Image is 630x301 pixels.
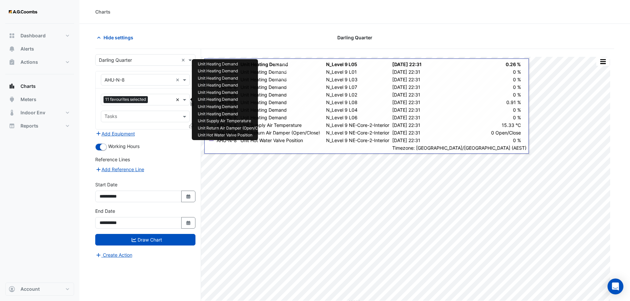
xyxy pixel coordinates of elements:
[21,32,46,39] span: Dashboard
[194,125,270,132] td: Unit Return Air Damper (Open/Close)
[189,123,194,129] span: Clone Favourites and Tasks from this Equipment to other Equipment
[104,96,148,103] span: 11 favourites selected
[194,132,270,139] td: Unit Hot Water Valve Position
[186,220,191,226] fa-icon: Select Date
[296,89,339,96] td: L02
[95,166,145,173] button: Add Reference Line
[296,110,339,118] td: L06
[270,75,296,82] td: N_Level 9
[296,75,339,82] td: L03
[296,60,339,68] td: L05
[270,103,296,110] td: N_Level 9
[194,82,270,89] td: Unit Heating Demand
[270,125,296,132] td: N_Level 9
[5,93,74,106] button: Meters
[194,118,270,125] td: Unit Supply Air Temperature
[95,181,117,188] label: Start Date
[176,96,181,103] span: Clear
[270,60,296,68] td: N_Level 9
[9,32,15,39] app-icon: Dashboard
[194,68,270,75] td: Unit Heating Demand
[21,96,36,103] span: Meters
[270,118,296,125] td: N_Level 9
[176,76,181,83] span: Clear
[95,32,138,43] button: Hide settings
[270,96,296,103] td: N_Level 9
[296,118,339,125] td: NE-Core-2-Interior
[5,119,74,132] button: Reports
[270,89,296,96] td: N_Level 9
[9,109,15,116] app-icon: Indoor Env
[194,89,270,96] td: Unit Heating Demand
[95,130,135,137] button: Add Equipment
[21,83,36,90] span: Charts
[296,103,339,110] td: L04
[270,110,296,118] td: N_Level 9
[95,207,115,214] label: End Date
[5,29,74,42] button: Dashboard
[21,123,38,129] span: Reports
[21,46,34,52] span: Alerts
[189,101,195,106] span: Choose Function
[9,96,15,103] app-icon: Meters
[194,110,270,118] td: Unit Heating Demand
[95,156,130,163] label: Reference Lines
[9,123,15,129] app-icon: Reports
[95,8,110,15] div: Charts
[337,34,372,41] span: Darling Quarter
[194,103,270,110] td: Unit Heating Demand
[296,125,339,132] td: NE-Core-2-Interior
[194,60,270,68] td: Unit Heating Demand
[5,106,74,119] button: Indoor Env
[104,34,133,41] span: Hide settings
[270,82,296,89] td: N_Level 9
[9,83,15,90] app-icon: Charts
[21,59,38,65] span: Actions
[5,56,74,69] button: Actions
[95,251,133,259] button: Create Action
[21,109,45,116] span: Indoor Env
[596,57,609,66] button: More Options
[9,59,15,65] app-icon: Actions
[270,132,296,139] td: N_Level 9
[270,68,296,75] td: N_Level 9
[5,282,74,296] button: Account
[296,68,339,75] td: L01
[5,80,74,93] button: Charts
[608,279,623,294] div: Open Intercom Messenger
[296,96,339,103] td: L08
[296,82,339,89] td: L07
[9,46,15,52] app-icon: Alerts
[181,56,187,63] span: Clear
[5,42,74,56] button: Alerts
[194,96,270,103] td: Unit Heating Demand
[296,132,339,139] td: NE-Core-2-Interior
[8,5,38,19] img: Company Logo
[108,143,140,149] span: Working Hours
[194,75,270,82] td: Unit Heating Demand
[95,234,195,245] button: Draw Chart
[186,194,191,199] fa-icon: Select Date
[21,286,40,292] span: Account
[104,113,117,121] div: Tasks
